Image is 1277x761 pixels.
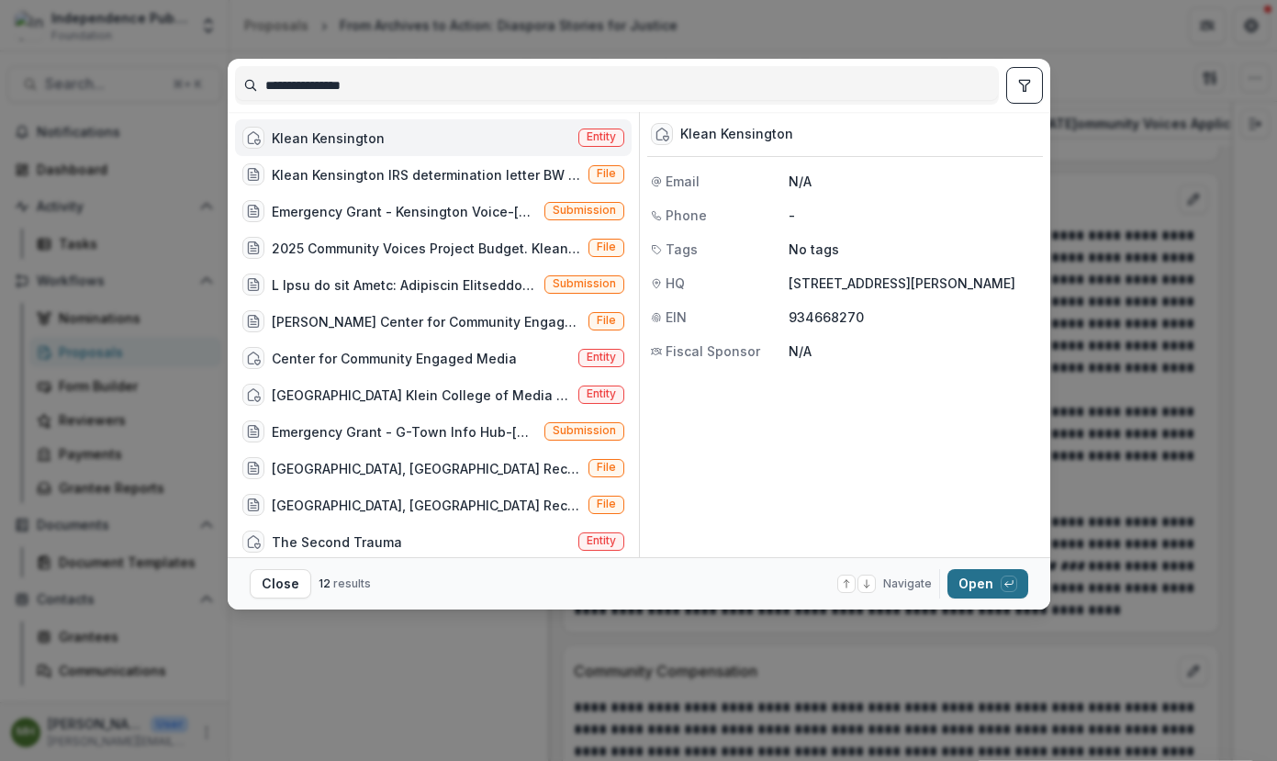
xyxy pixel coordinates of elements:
[789,308,1039,327] p: 934668270
[272,386,571,405] div: [GEOGRAPHIC_DATA] Klein College of Media & Communications
[680,127,793,142] div: Klean Kensington
[789,172,1039,191] p: N/A
[587,534,616,547] span: Entity
[587,130,616,143] span: Entity
[789,206,1039,225] p: -
[1006,67,1043,104] button: toggle filters
[587,351,616,364] span: Entity
[666,341,760,361] span: Fiscal Sponsor
[789,341,1039,361] p: N/A
[597,498,616,510] span: File
[597,314,616,327] span: File
[272,422,537,442] div: Emergency Grant - G-Town Info Hub-[GEOGRAPHIC_DATA] [PERSON_NAME] College of Media & Communicatio...
[272,532,402,552] div: The Second Trauma
[597,241,616,253] span: File
[789,274,1039,293] p: [STREET_ADDRESS][PERSON_NAME]
[272,275,537,295] div: L Ipsu do sit Ametc: Adipiscin Elitseddo Eiusmodt Incidid Utlaboreetdol Magnaa (Enimadmini Venia ...
[597,461,616,474] span: File
[272,496,581,515] div: [GEOGRAPHIC_DATA], [GEOGRAPHIC_DATA] Recommendation.pdf
[272,349,517,368] div: Center for Community Engaged Media
[553,204,616,217] span: Submission
[272,312,581,331] div: [PERSON_NAME] Center for Community Engaged Media & the Philadelphia Journalism Collaborative conc...
[666,172,700,191] span: Email
[272,165,581,185] div: Klean Kensington IRS determination letter BW (6).pdf
[272,202,537,221] div: Emergency Grant - Kensington Voice-[GEOGRAPHIC_DATA][PERSON_NAME]n College of Media & Communicati...
[272,239,581,258] div: 2025 Community Voices Project Budget. Klean Kensington - [GEOGRAPHIC_DATA] 1.pdf
[666,240,698,259] span: Tags
[272,129,385,148] div: Klean Kensington
[319,576,330,590] span: 12
[947,569,1028,599] button: Open
[553,277,616,290] span: Submission
[666,206,707,225] span: Phone
[883,576,932,592] span: Navigate
[789,240,839,259] p: No tags
[666,308,687,327] span: EIN
[597,167,616,180] span: File
[553,424,616,437] span: Submission
[666,274,685,293] span: HQ
[587,387,616,400] span: Entity
[250,569,311,599] button: Close
[333,576,371,590] span: results
[272,459,581,478] div: [GEOGRAPHIC_DATA], [GEOGRAPHIC_DATA] Recommendation.pdf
